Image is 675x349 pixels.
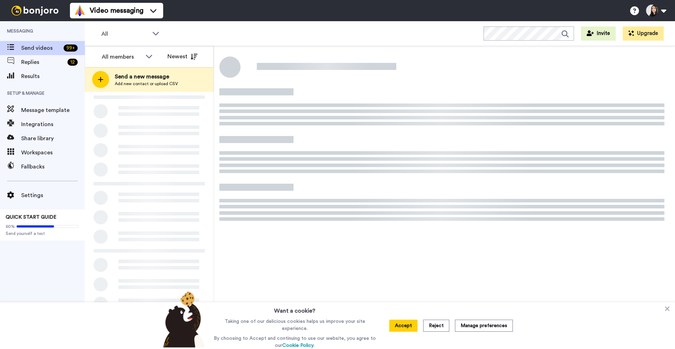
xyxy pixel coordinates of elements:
img: vm-color.svg [74,5,85,16]
span: Results [21,72,85,81]
a: Cookie Policy [282,343,314,348]
div: 99 + [64,45,78,52]
span: Settings [21,191,85,200]
p: By choosing to Accept and continuing to use our website, you agree to our . [212,335,378,349]
button: Invite [581,26,616,41]
button: Upgrade [623,26,664,41]
span: Workspaces [21,148,85,157]
span: Send yourself a test [6,231,79,236]
span: Message template [21,106,85,114]
span: Video messaging [90,6,143,16]
button: Accept [389,320,418,332]
div: All members [102,53,142,61]
span: Add new contact or upload CSV [115,81,178,87]
img: bear-with-cookie.png [157,291,209,348]
span: Share library [21,134,85,143]
span: Fallbacks [21,162,85,171]
button: Manage preferences [455,320,513,332]
div: 12 [67,59,78,66]
span: Replies [21,58,65,66]
button: Reject [423,320,449,332]
img: bj-logo-header-white.svg [8,6,61,16]
button: Newest [162,49,203,64]
p: Taking one of our delicious cookies helps us improve your site experience. [212,318,378,332]
span: 60% [6,224,15,229]
span: All [101,30,149,38]
span: QUICK START GUIDE [6,215,57,220]
span: Send a new message [115,72,178,81]
h3: Want a cookie? [274,302,315,315]
span: Integrations [21,120,85,129]
span: Send videos [21,44,61,52]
